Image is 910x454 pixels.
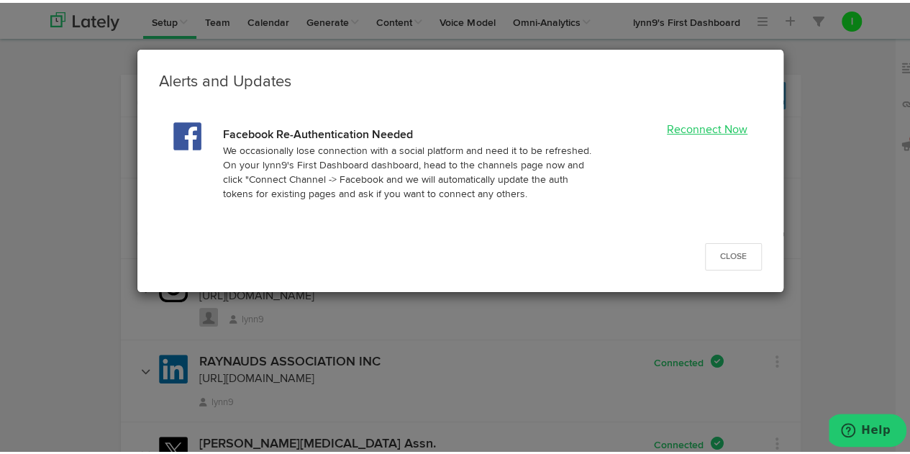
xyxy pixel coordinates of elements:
[705,240,762,268] button: Close
[223,127,599,138] h4: Facebook Re-Authentication Needed
[223,141,599,199] p: We occasionally lose connection with a social platform and need it to be refreshed. On your lynn9...
[829,411,906,447] iframe: Opens a widget where you can find more information
[667,122,747,133] a: Reconnect Now
[159,68,762,91] h3: Alerts and Updates
[173,119,201,147] img: facebook.svg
